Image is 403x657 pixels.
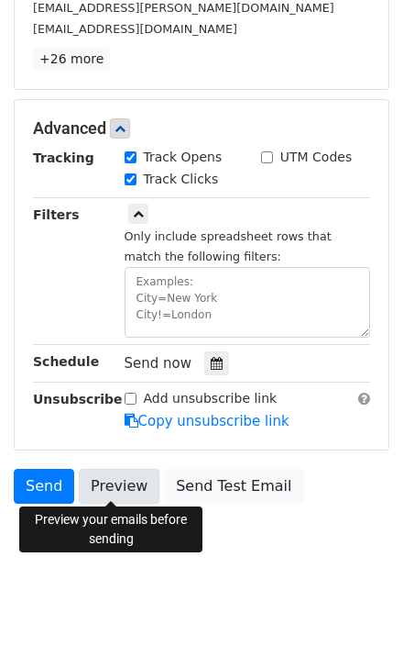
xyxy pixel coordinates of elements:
a: Send [14,469,74,504]
iframe: Chat Widget [311,569,403,657]
strong: Unsubscribe [33,392,123,406]
span: Send now [125,355,192,372]
strong: Filters [33,207,80,222]
label: Add unsubscribe link [144,389,278,408]
small: [EMAIL_ADDRESS][PERSON_NAME][DOMAIN_NAME] [33,1,334,15]
label: UTM Codes [280,148,352,167]
a: Send Test Email [164,469,303,504]
label: Track Opens [144,148,223,167]
a: +26 more [33,48,110,71]
a: Preview [79,469,159,504]
strong: Schedule [33,354,99,369]
label: Track Clicks [144,170,219,189]
strong: Tracking [33,150,94,165]
small: [EMAIL_ADDRESS][DOMAIN_NAME] [33,22,237,36]
small: Only include spreadsheet rows that match the following filters: [125,229,332,264]
h5: Advanced [33,118,370,139]
div: Preview your emails before sending [19,507,202,552]
a: Copy unsubscribe link [125,413,289,429]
